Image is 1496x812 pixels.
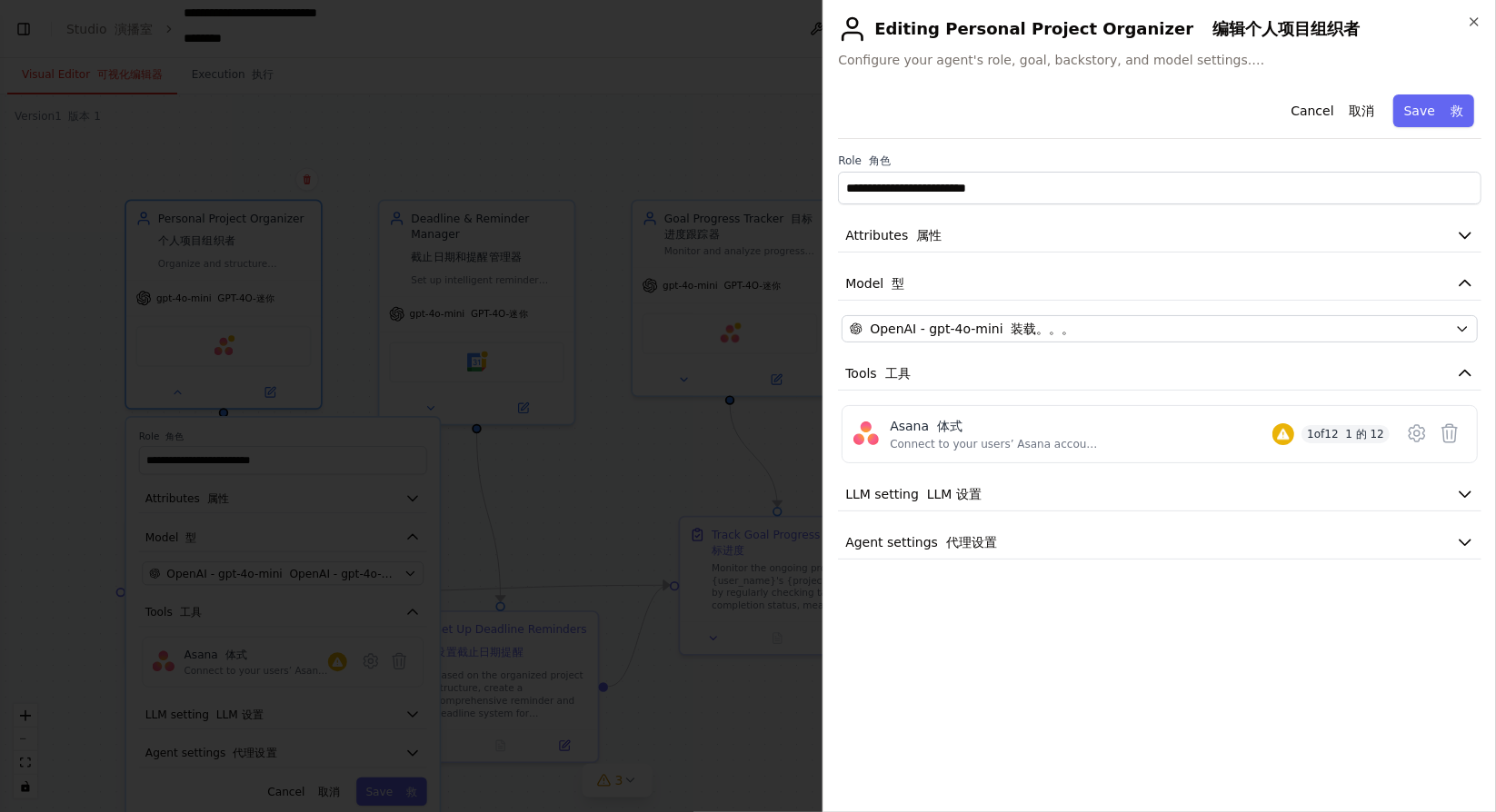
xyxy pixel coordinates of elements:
span: LLM setting [845,485,982,503]
span: 1 of 12 [1302,425,1390,443]
button: Tools 工具 [838,357,1481,391]
button: Agent settings 代理设置 [838,526,1481,559]
button: Attributes 属性 [838,219,1481,253]
div: Connect to your users’ Asana accounts [890,437,1103,451]
h2: Editing Personal Project Organizer [838,15,1481,44]
span: Tools [845,364,910,382]
span: Model [845,274,904,292]
font: 取消 [1350,104,1375,118]
button: Save 救 [1393,94,1474,127]
font: 装载。。。 [1012,322,1075,336]
font: 体式 [937,419,962,433]
font: 角色 [869,154,891,167]
span: OpenAI - gpt-4o-mini [870,320,1074,338]
font: LLM 设置 [927,487,982,501]
font: 编辑个人项目组织者 [1212,19,1360,38]
div: Asana [890,417,1103,435]
font: 工具 [885,366,911,381]
button: Delete tool [1433,417,1466,450]
button: Configure tool [1401,417,1433,450]
button: Model 型 [838,267,1481,301]
font: 代理设置 [946,535,997,550]
span: Attributes [845,226,942,244]
button: OpenAI - gpt-4o-mini 装载。。。 [842,315,1478,342]
font: 1 的 12 [1345,428,1384,441]
span: Agent settings [845,533,997,551]
font: 救 [1451,104,1463,118]
img: Asana [853,421,879,446]
button: LLM setting LLM 设置 [838,478,1481,511]
font: 型 [892,276,904,291]
label: Role [838,153,1481,168]
span: Configure your agent's role, goal, backstory, and model settings. [838,51,1481,69]
button: Cancel 取消 [1280,94,1385,127]
font: 属性 [916,228,942,243]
